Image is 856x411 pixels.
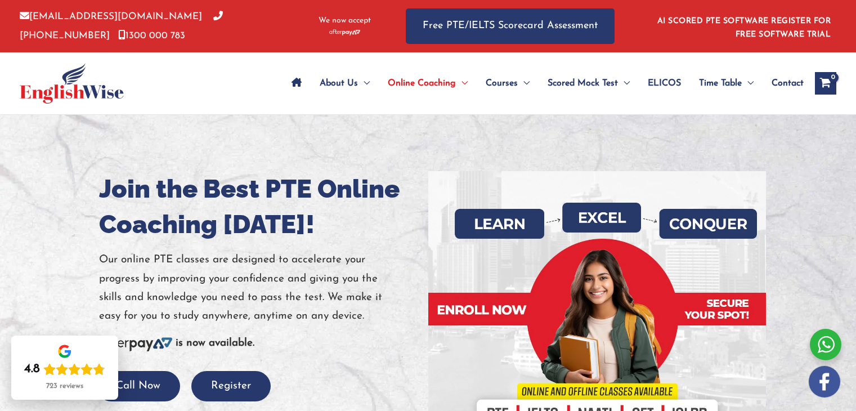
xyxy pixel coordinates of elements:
[477,64,539,103] a: CoursesMenu Toggle
[24,361,105,377] div: Rating: 4.8 out of 5
[539,64,639,103] a: Scored Mock TestMenu Toggle
[96,371,180,402] button: Call Now
[651,8,836,44] aside: Header Widget 1
[406,8,615,44] a: Free PTE/IELTS Scorecard Assessment
[388,64,456,103] span: Online Coaching
[46,382,83,391] div: 723 reviews
[191,381,271,391] a: Register
[690,64,763,103] a: Time TableMenu Toggle
[24,361,40,377] div: 4.8
[742,64,754,103] span: Menu Toggle
[379,64,477,103] a: Online CoachingMenu Toggle
[657,17,831,39] a: AI SCORED PTE SOFTWARE REGISTER FOR FREE SOFTWARE TRIAL
[191,371,271,402] button: Register
[456,64,468,103] span: Menu Toggle
[648,64,681,103] span: ELICOS
[20,63,124,104] img: cropped-ew-logo
[20,12,223,40] a: [PHONE_NUMBER]
[118,31,185,41] a: 1300 000 783
[358,64,370,103] span: Menu Toggle
[311,64,379,103] a: About UsMenu Toggle
[99,336,172,351] img: Afterpay-Logo
[320,64,358,103] span: About Us
[815,72,836,95] a: View Shopping Cart, empty
[329,29,360,35] img: Afterpay-Logo
[99,251,420,325] p: Our online PTE classes are designed to accelerate your progress by improving your confidence and ...
[20,12,202,21] a: [EMAIL_ADDRESS][DOMAIN_NAME]
[548,64,618,103] span: Scored Mock Test
[518,64,530,103] span: Menu Toggle
[772,64,804,103] span: Contact
[809,366,840,397] img: white-facebook.png
[319,15,371,26] span: We now accept
[99,171,420,242] h1: Join the Best PTE Online Coaching [DATE]!
[763,64,804,103] a: Contact
[486,64,518,103] span: Courses
[639,64,690,103] a: ELICOS
[283,64,804,103] nav: Site Navigation: Main Menu
[699,64,742,103] span: Time Table
[96,381,180,391] a: Call Now
[176,338,254,349] b: is now available.
[618,64,630,103] span: Menu Toggle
